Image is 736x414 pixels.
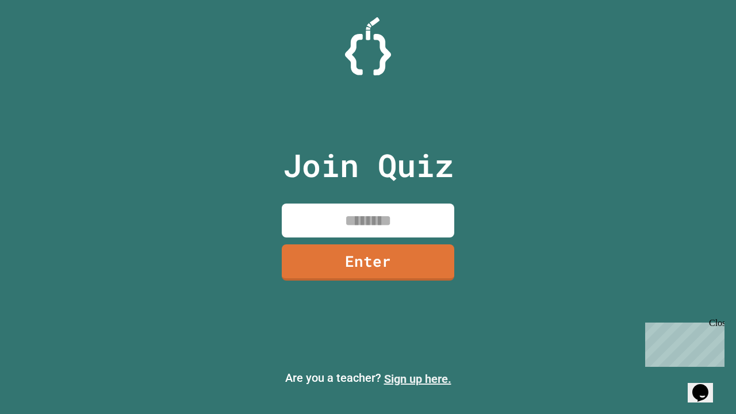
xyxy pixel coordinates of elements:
a: Sign up here. [384,372,451,386]
img: Logo.svg [345,17,391,75]
div: Chat with us now!Close [5,5,79,73]
iframe: chat widget [641,318,724,367]
p: Are you a teacher? [9,369,727,388]
iframe: chat widget [688,368,724,402]
a: Enter [282,244,454,281]
p: Join Quiz [283,141,454,189]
